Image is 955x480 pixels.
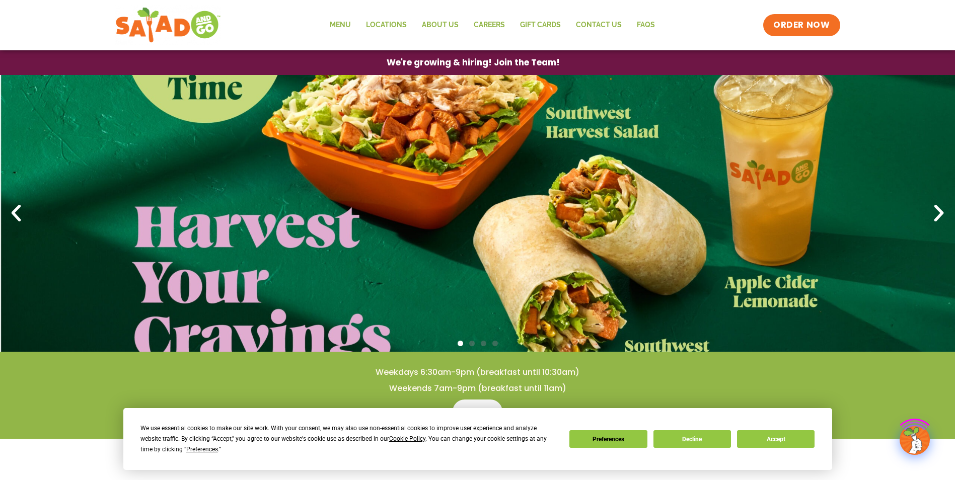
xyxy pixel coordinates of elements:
span: We're growing & hiring! Join the Team! [387,58,560,67]
a: ORDER NOW [763,14,840,36]
span: Preferences [186,446,218,453]
button: Preferences [569,430,647,448]
button: Accept [737,430,815,448]
a: We're growing & hiring! Join the Team! [372,51,575,74]
button: Decline [653,430,731,448]
span: ORDER NOW [773,19,830,31]
a: About Us [414,14,466,37]
a: Contact Us [568,14,629,37]
a: Menu [453,399,502,424]
img: new-SAG-logo-768×292 [115,5,222,45]
span: Go to slide 3 [481,341,486,346]
a: GIFT CARDS [512,14,568,37]
h4: Weekdays 6:30am-9pm (breakfast until 10:30am) [20,367,935,378]
div: Cookie Consent Prompt [123,408,832,470]
div: Next slide [928,202,950,224]
span: Go to slide 2 [469,341,475,346]
nav: Menu [322,14,663,37]
a: Menu [322,14,358,37]
a: FAQs [629,14,663,37]
span: Menu [465,406,490,418]
span: Go to slide 4 [492,341,498,346]
span: Go to slide 1 [458,341,463,346]
a: Careers [466,14,512,37]
a: Locations [358,14,414,37]
h4: Weekends 7am-9pm (breakfast until 11am) [20,383,935,394]
span: Cookie Policy [389,435,425,442]
div: We use essential cookies to make our site work. With your consent, we may also use non-essential ... [140,423,557,455]
div: Previous slide [5,202,27,224]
